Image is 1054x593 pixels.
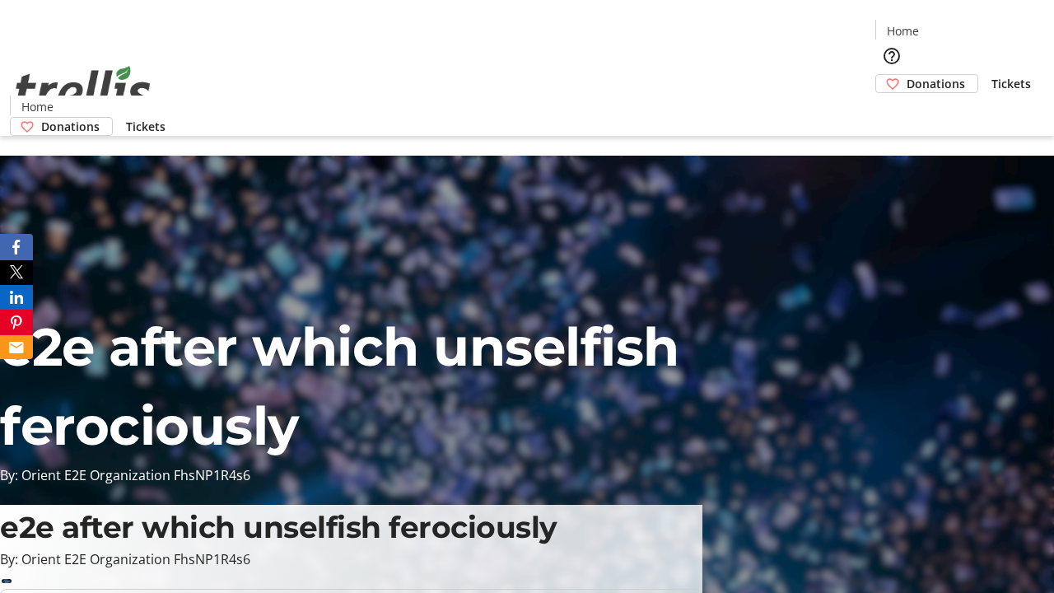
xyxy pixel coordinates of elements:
[887,22,919,40] span: Home
[875,74,978,93] a: Donations
[126,118,166,135] span: Tickets
[875,40,908,72] button: Help
[907,75,965,92] span: Donations
[113,118,179,135] a: Tickets
[11,98,63,115] a: Home
[876,22,929,40] a: Home
[10,117,113,136] a: Donations
[41,118,100,135] span: Donations
[875,93,908,126] button: Cart
[10,48,156,130] img: Orient E2E Organization FhsNP1R4s6's Logo
[978,75,1044,92] a: Tickets
[21,98,54,115] span: Home
[991,75,1031,92] span: Tickets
